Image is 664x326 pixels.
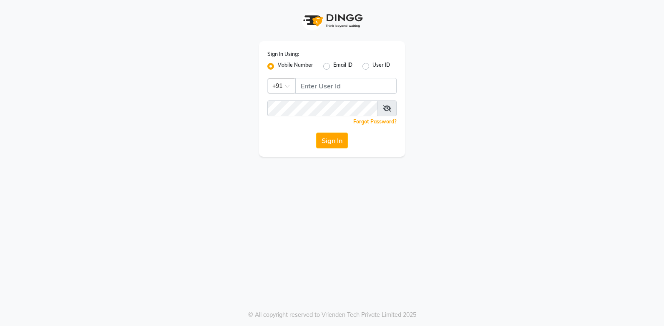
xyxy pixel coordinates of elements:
input: Username [295,78,397,94]
img: logo1.svg [299,8,365,33]
button: Sign In [316,133,348,148]
input: Username [267,100,378,116]
label: Sign In Using: [267,50,299,58]
label: Mobile Number [277,61,313,71]
label: User ID [372,61,390,71]
label: Email ID [333,61,352,71]
a: Forgot Password? [353,118,397,125]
